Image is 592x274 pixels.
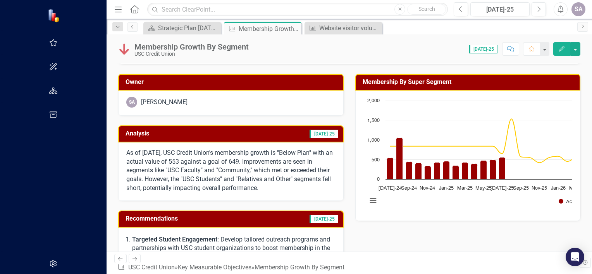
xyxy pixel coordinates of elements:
text: Sep-25 [513,186,528,191]
text: Mar-25 [457,186,472,191]
text: May-25 [475,186,491,191]
span: [DATE]-25 [469,45,497,53]
text: Nov-25 [532,186,547,191]
a: Key Measurable Objectives [178,264,251,271]
div: SA [126,97,137,108]
h3: Membership By Super Segment [363,79,576,86]
text: 0 [377,177,380,182]
path: Mar-25, 427. Actual. [461,163,468,180]
div: [PERSON_NAME] [141,98,188,107]
div: Website visitor volume [319,23,380,33]
p: : Develop tailored outreach programs and partnerships with USC student organizations to boost mem... [132,235,336,262]
button: View chart menu, Chart [368,195,379,206]
path: Jul-24, 547. Actual. [387,158,393,180]
text: [DATE]-24 [379,186,402,191]
path: Sep-24, 450. Actual. [406,162,412,180]
h3: Owner [126,79,339,86]
a: USC Credit Union [128,264,175,271]
a: Strategic Plan [DATE] - [DATE] [145,23,219,33]
button: SA [571,2,585,16]
path: Aug-24, 1,062. Actual. [396,138,403,180]
div: Membership Growth By Segment [239,24,299,34]
text: 1,500 [367,118,380,123]
img: Below Plan [118,43,131,55]
div: Strategic Plan [DATE] - [DATE] [158,23,219,33]
text: 2,000 [367,98,380,103]
div: [DATE]-25 [473,5,527,14]
text: Nov-24 [420,186,435,191]
path: Jun-25, 496. Actual. [489,160,496,180]
img: ClearPoint Strategy [48,9,61,22]
text: [DATE]-25 [490,186,514,191]
path: Feb-25, 350. Actual. [452,166,459,180]
div: Membership Growth By Segment [134,43,249,51]
a: Website visitor volume [306,23,380,33]
path: Jan-25, 455. Actual. [443,161,449,180]
path: Apr-25, 398. Actual. [471,164,477,180]
p: As of [DATE], USC Credit Union's membership growth is "Below Plan" with an actual value of 553 ag... [126,149,336,193]
h3: Analysis [126,130,220,137]
input: Search ClearPoint... [147,3,448,16]
path: Jul-25, 553. Actual. [499,158,505,180]
path: May-25, 479. Actual. [480,161,487,180]
div: Chart. Highcharts interactive chart. [363,97,573,213]
text: Mar-26 [569,186,584,191]
path: Nov-24, 336. Actual. [424,166,431,180]
text: Jan-25 [439,186,453,191]
path: Dec-24, 431. Actual. [434,163,440,180]
div: Open Intercom Messenger [566,248,584,266]
span: Search [418,6,435,12]
span: [DATE]-25 [310,215,338,223]
button: Search [407,4,446,15]
div: USC Credit Union [134,51,249,57]
button: [DATE]-25 [470,2,530,16]
text: Jan-26 [551,186,565,191]
strong: Targeted Student Engagement [132,236,217,243]
text: 1,000 [367,138,380,143]
button: Show Actual [559,199,580,204]
span: [DATE]-25 [310,130,338,138]
h3: Recommendations [126,215,262,222]
path: Oct-24, 422. Actual. [415,163,422,180]
div: Membership Growth By Segment [255,264,344,271]
text: 500 [372,158,380,163]
text: Sep-24 [401,186,416,191]
div: » » [117,263,348,272]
